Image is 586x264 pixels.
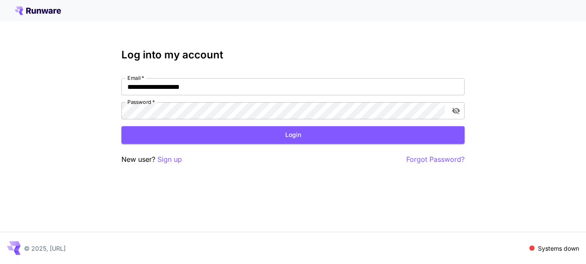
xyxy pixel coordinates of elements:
label: Email [127,74,144,82]
p: Systems down [538,244,579,253]
button: toggle password visibility [448,103,464,118]
label: Password [127,98,155,106]
p: New user? [121,154,182,165]
button: Login [121,126,465,144]
h3: Log into my account [121,49,465,61]
p: © 2025, [URL] [24,244,66,253]
button: Forgot Password? [406,154,465,165]
button: Sign up [157,154,182,165]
